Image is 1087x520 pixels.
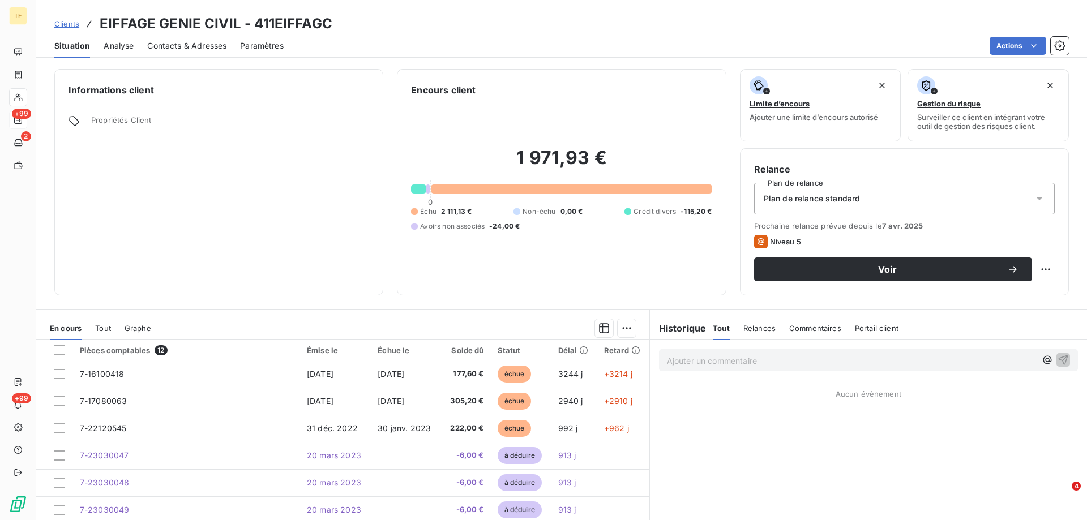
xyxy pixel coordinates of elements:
span: 992 j [558,423,578,433]
span: -115,20 € [681,207,712,217]
span: Portail client [855,324,898,333]
span: 20 mars 2023 [307,450,361,460]
span: 12 [155,345,167,355]
span: 20 mars 2023 [307,478,361,487]
span: 913 j [558,478,576,487]
a: Clients [54,18,79,29]
span: +99 [12,109,31,119]
span: Voir [768,265,1007,274]
span: +2910 j [604,396,632,406]
div: Pièces comptables [80,345,293,355]
span: à déduire [498,447,542,464]
span: 913 j [558,505,576,514]
span: Limite d’encours [750,99,810,108]
span: 7-23030048 [80,478,130,487]
span: 30 janv. 2023 [378,423,431,433]
span: 31 déc. 2022 [307,423,358,433]
span: En cours [50,324,82,333]
span: -24,00 € [489,221,520,231]
span: Contacts & Adresses [147,40,226,51]
span: 7-17080063 [80,396,127,406]
span: 4 [1072,482,1081,491]
span: échue [498,393,532,410]
span: [DATE] [307,396,333,406]
span: 7 avr. 2025 [882,221,923,230]
span: Clients [54,19,79,28]
span: Graphe [125,324,151,333]
h6: Historique [650,321,707,335]
h6: Encours client [411,83,476,97]
span: Prochaine relance prévue depuis le [754,221,1055,230]
span: à déduire [498,501,542,518]
span: Aucun évènement [836,389,901,398]
span: Échu [420,207,436,217]
button: Gestion du risqueSurveiller ce client en intégrant votre outil de gestion des risques client. [908,69,1069,141]
span: échue [498,420,532,437]
h6: Informations client [69,83,369,97]
span: Relances [743,324,776,333]
div: Délai [558,346,590,355]
span: à déduire [498,474,542,491]
span: 7-16100418 [80,369,125,379]
img: Logo LeanPay [9,495,27,513]
span: Tout [95,324,111,333]
div: Retard [604,346,643,355]
span: Avoirs non associés [420,221,485,231]
span: 2 [21,131,31,141]
span: +3214 j [604,369,632,379]
span: 3244 j [558,369,583,379]
span: 7-23030047 [80,450,129,460]
span: 20 mars 2023 [307,505,361,514]
div: Statut [498,346,545,355]
span: [DATE] [307,369,333,379]
span: -6,00 € [447,477,483,488]
span: Surveiller ce client en intégrant votre outil de gestion des risques client. [917,113,1059,131]
span: Ajouter une limite d’encours autorisé [750,113,878,122]
span: -6,00 € [447,504,483,515]
h3: EIFFAGE GENIE CIVIL - 411EIFFAGC [100,14,332,34]
iframe: Intercom live chat [1049,482,1076,509]
span: échue [498,366,532,383]
span: Commentaires [789,324,841,333]
button: Limite d’encoursAjouter une limite d’encours autorisé [740,69,901,141]
div: TE [9,7,27,25]
div: Échue le [378,346,434,355]
span: 305,20 € [447,396,483,407]
h2: 1 971,93 € [411,147,712,181]
span: Propriétés Client [91,115,369,131]
span: 222,00 € [447,423,483,434]
span: [DATE] [378,369,404,379]
button: Actions [990,37,1046,55]
span: Gestion du risque [917,99,981,108]
span: Plan de relance standard [764,193,861,204]
span: 2940 j [558,396,583,406]
span: -6,00 € [447,450,483,461]
span: Niveau 5 [770,237,801,246]
div: Solde dû [447,346,483,355]
span: 913 j [558,450,576,460]
h6: Relance [754,162,1055,176]
span: Paramètres [240,40,284,51]
span: Situation [54,40,90,51]
span: +99 [12,393,31,403]
span: Analyse [104,40,134,51]
span: 0,00 € [560,207,583,217]
span: 0 [428,197,433,207]
span: Non-échu [523,207,555,217]
span: +962 j [604,423,629,433]
span: [DATE] [378,396,404,406]
span: 7-22120545 [80,423,127,433]
span: 177,60 € [447,368,483,380]
span: Tout [713,324,730,333]
button: Voir [754,257,1032,281]
span: Crédit divers [634,207,676,217]
div: Émise le [307,346,364,355]
span: 2 111,13 € [441,207,472,217]
span: 7-23030049 [80,505,130,514]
